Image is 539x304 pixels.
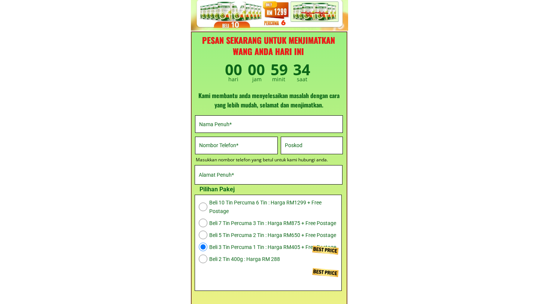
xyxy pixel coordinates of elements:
h3: Pilihan Pakej [193,185,241,194]
input: Poskod [283,137,341,154]
input: Nama Penuh* [197,116,341,133]
h3: hari [226,75,241,83]
h3: saat [286,75,318,83]
span: Beli 5 Tin Percuma 2 Tin : Harga RM650 + Free Postage [209,231,338,239]
h3: Pesan sekarang untuk menjimatkan wang anda hari ini [193,34,344,58]
span: Beli 7 Tin Percuma 3 Tin : Harga RM875 + Free Postage [209,219,338,227]
h3: jam [249,75,265,83]
h3: minit [267,75,290,83]
input: Alamat Penuh* [197,165,340,184]
span: Beli 3 Tin Percuma 1 Tin : Harga RM405 + Free Postage [209,243,338,251]
span: Beli 2 Tin 400g : Harga RM 288 [209,255,338,263]
input: Nombor telefon yang anda masukkan tidak betul, sila semak semula [197,137,276,154]
span: Beli 10 Tin Percuma 6 Tin : Harga RM1299 + Free Postage [209,198,338,215]
div: Kami membantu anda menyelesaikan masalah dengan cara yang lebih mudah, selamat dan menjimatkan. [193,91,345,110]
